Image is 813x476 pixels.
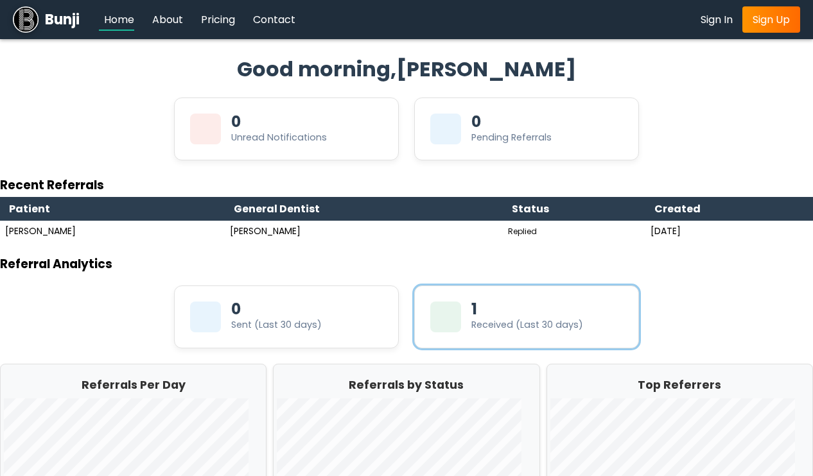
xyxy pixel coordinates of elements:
[701,12,733,27] span: Sign In
[174,285,399,348] div: 0Sent (Last 30 days)
[231,114,241,130] div: 0
[471,318,583,332] div: Received (Last 30 days)
[225,221,503,242] td: [PERSON_NAME]
[99,12,134,28] a: Home
[253,12,295,27] span: Contact
[13,6,39,32] img: Bunji Dental Referral Management
[201,12,235,27] span: Pricing
[471,131,552,144] div: Pending Referrals
[174,98,399,160] div: View Unread Notifications
[45,9,80,30] span: Bunji
[471,302,477,317] div: 1
[753,12,790,27] span: Sign Up
[508,226,537,237] span: Replied
[550,377,809,393] h2: Top Referrers
[4,377,263,393] h2: Referrals Per Day
[225,197,503,221] th: General Dentist
[471,114,481,130] div: 0
[196,12,235,28] a: Pricing
[701,12,733,28] a: Sign In
[503,197,645,221] th: Status
[414,98,639,160] div: View Pending Referrals
[231,302,241,317] div: 0
[231,131,327,144] div: Unread Notifications
[414,285,639,348] div: 1Received (Last 30 days)
[277,377,536,393] h2: Referrals by Status
[645,197,813,221] th: Created
[13,6,80,32] a: Bunji
[645,221,813,242] td: [DATE]
[231,318,322,332] div: Sent (Last 30 days)
[742,6,800,33] a: Sign Up
[248,12,295,28] a: Contact
[396,54,576,85] span: [PERSON_NAME]
[152,12,183,27] span: About
[104,12,134,27] span: Home
[147,12,183,28] a: About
